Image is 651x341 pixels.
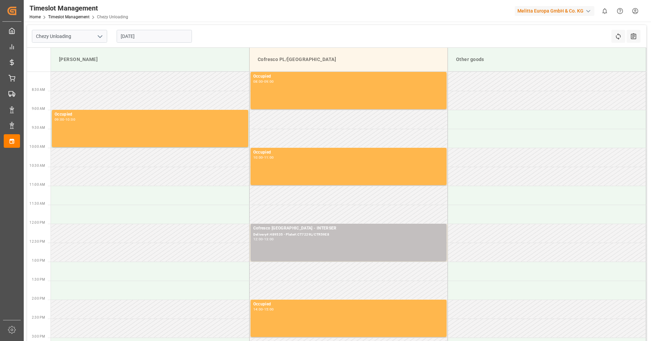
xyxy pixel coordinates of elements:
div: Occupied [55,111,245,118]
div: - [263,308,264,311]
div: 09:00 [55,118,64,121]
span: 8:30 AM [32,88,45,92]
span: 11:00 AM [29,183,45,186]
div: - [64,118,65,121]
div: Other goods [453,53,640,66]
div: Occupied [253,301,444,308]
span: 1:30 PM [32,278,45,281]
button: show 0 new notifications [597,3,612,19]
span: 2:00 PM [32,297,45,300]
div: - [263,80,264,83]
div: Melitta Europa GmbH & Co. KG [515,6,594,16]
div: 08:00 [253,80,263,83]
span: 9:30 AM [32,126,45,129]
div: Timeslot Management [29,3,128,13]
div: 13:00 [264,238,274,241]
span: 1:00 PM [32,259,45,262]
div: 12:00 [253,238,263,241]
div: Delivery#:489535 - Plate#:CT7229L/CTR59E8 [253,232,444,238]
button: Help Center [612,3,628,19]
input: Type to search/select [32,30,107,43]
a: Home [29,15,41,19]
div: 15:00 [264,308,274,311]
span: 10:30 AM [29,164,45,167]
div: Cofresco [GEOGRAPHIC_DATA] - INTERSER [253,225,444,232]
div: Occupied [253,149,444,156]
button: open menu [95,31,105,42]
div: 10:00 [65,118,75,121]
div: 09:00 [264,80,274,83]
span: 9:00 AM [32,107,45,111]
span: 2:30 PM [32,316,45,319]
span: 12:30 PM [29,240,45,243]
div: Cofresco PL/[GEOGRAPHIC_DATA] [255,53,442,66]
a: Timeslot Management [48,15,90,19]
div: [PERSON_NAME] [56,53,244,66]
div: 10:00 [253,156,263,159]
span: 11:30 AM [29,202,45,205]
input: DD-MM-YYYY [117,30,192,43]
button: Melitta Europa GmbH & Co. KG [515,4,597,17]
span: 10:00 AM [29,145,45,148]
span: 3:00 PM [32,335,45,338]
div: 11:00 [264,156,274,159]
span: 12:00 PM [29,221,45,224]
div: 14:00 [253,308,263,311]
div: Occupied [253,73,444,80]
div: - [263,156,264,159]
div: - [263,238,264,241]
